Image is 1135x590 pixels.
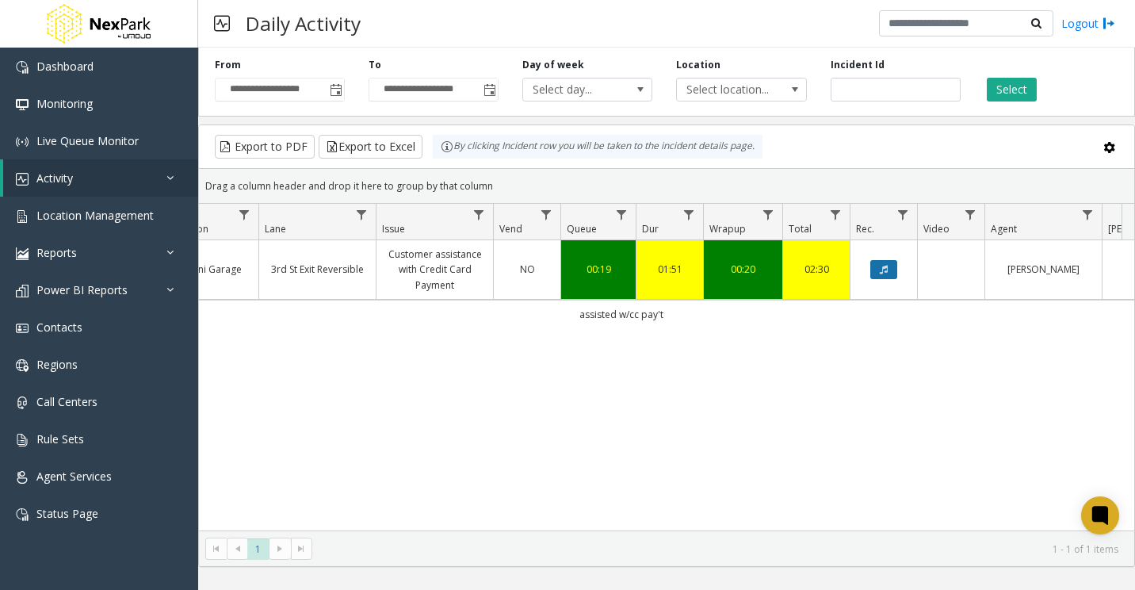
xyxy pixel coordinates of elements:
span: Vend [499,222,522,236]
h3: Daily Activity [238,4,369,43]
a: Location Filter Menu [234,204,255,225]
img: 'icon' [16,247,29,260]
img: 'icon' [16,285,29,297]
span: Contacts [36,320,82,335]
span: Toggle popup [327,79,344,101]
span: Queue [567,222,597,236]
kendo-pager-info: 1 - 1 of 1 items [322,542,1118,556]
span: Rec. [856,222,874,236]
img: 'icon' [16,136,29,148]
a: Queue Filter Menu [611,204,632,225]
span: Rule Sets [36,431,84,446]
img: 'icon' [16,397,29,409]
img: pageIcon [214,4,230,43]
span: Monitoring [36,96,93,111]
img: infoIcon.svg [441,140,453,153]
label: To [369,58,381,72]
button: Export to Excel [319,135,422,159]
span: Location Management [36,208,154,223]
img: 'icon' [16,173,29,186]
a: 3rd St Exit Reversible [269,262,366,277]
span: Page 1 [247,538,269,560]
span: Select day... [523,79,626,101]
a: Lane Filter Menu [351,204,373,225]
a: Video Filter Menu [960,204,981,225]
div: Drag a column header and drop it here to group by that column [199,172,1134,200]
a: 00:19 [571,262,626,277]
a: 02:30 [793,262,840,277]
span: Toggle popup [480,79,498,101]
span: Wrapup [709,222,746,236]
a: Agent Filter Menu [1077,204,1099,225]
span: Select location... [677,79,780,101]
button: Select [987,78,1037,102]
span: Agent [991,222,1017,236]
label: From [215,58,241,72]
span: Video [923,222,950,236]
img: 'icon' [16,434,29,446]
a: Vend Filter Menu [536,204,557,225]
img: logout [1103,15,1115,32]
span: Status Page [36,506,98,521]
span: Activity [36,170,73,186]
span: Reports [36,245,77,260]
span: Live Queue Monitor [36,133,139,148]
span: Total [789,222,812,236]
a: Total Filter Menu [825,204,846,225]
label: Incident Id [831,58,885,72]
button: Export to PDF [215,135,315,159]
div: By clicking Incident row you will be taken to the incident details page. [433,135,762,159]
span: Lane [265,222,286,236]
div: Data table [199,204,1134,531]
img: 'icon' [16,322,29,335]
span: Dur [642,222,659,236]
a: Customer assistance with Credit Card Payment [386,247,483,293]
span: Agent Services [36,469,112,484]
a: Omni Garage [174,262,249,277]
img: 'icon' [16,508,29,521]
img: 'icon' [16,210,29,223]
a: 00:20 [713,262,773,277]
a: NO [503,262,551,277]
span: Power BI Reports [36,282,128,297]
a: Rec. Filter Menu [892,204,914,225]
a: Issue Filter Menu [468,204,490,225]
span: Issue [382,222,405,236]
label: Location [676,58,720,72]
a: Logout [1061,15,1115,32]
a: Activity [3,159,198,197]
img: 'icon' [16,471,29,484]
span: Regions [36,357,78,372]
a: [PERSON_NAME] [995,262,1092,277]
span: Dashboard [36,59,94,74]
span: NO [520,262,535,276]
a: 01:51 [646,262,694,277]
img: 'icon' [16,61,29,74]
a: Wrapup Filter Menu [758,204,779,225]
label: Day of week [522,58,584,72]
span: Call Centers [36,394,97,409]
img: 'icon' [16,98,29,111]
img: 'icon' [16,359,29,372]
a: Dur Filter Menu [678,204,700,225]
